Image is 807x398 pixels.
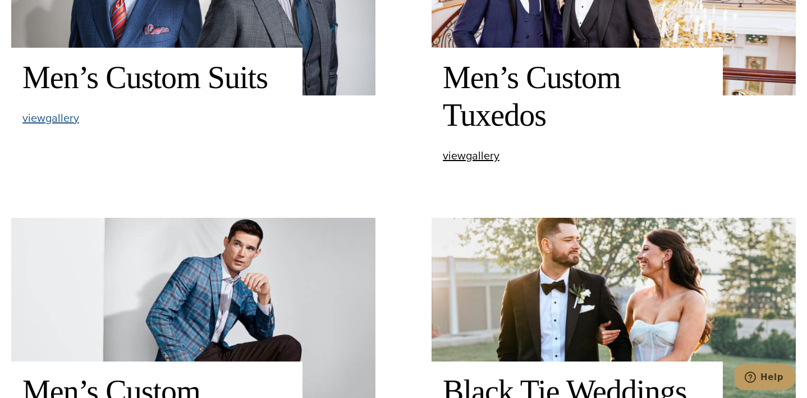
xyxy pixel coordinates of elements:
[443,150,499,162] a: viewgallery
[735,364,796,392] iframe: Opens a widget where you can chat to one of our agents
[22,59,291,97] h2: Men’s Custom Suits
[443,59,712,134] h2: Men’s Custom Tuxedos
[443,147,499,164] span: view gallery
[22,109,79,126] span: view gallery
[22,112,79,124] a: viewgallery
